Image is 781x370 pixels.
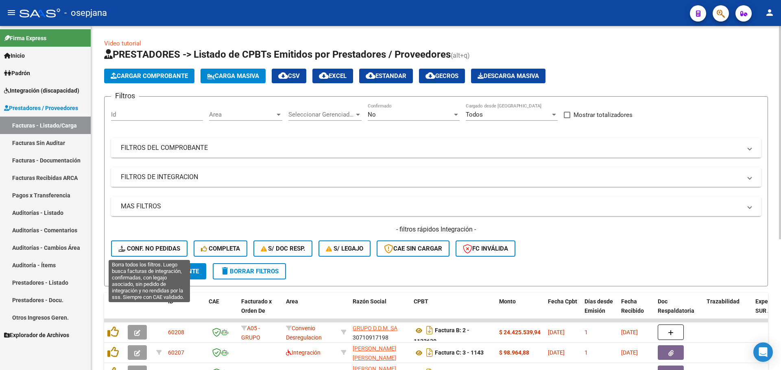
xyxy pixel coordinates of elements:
[654,293,703,329] datatable-header-cell: Doc Respaldatoria
[286,325,322,341] span: Convenio Desregulacion
[104,49,451,60] span: PRESTADORES -> Listado de CPBTs Emitidos por Prestadores / Proveedores
[286,349,321,356] span: Integración
[201,245,240,252] span: Completa
[548,349,565,356] span: [DATE]
[703,293,752,329] datatable-header-cell: Trazabilidad
[213,263,286,279] button: Borrar Filtros
[261,245,305,252] span: S/ Doc Resp.
[707,298,740,305] span: Trazabilidad
[353,325,397,331] span: GRUPO D.D.M. SA
[765,8,774,17] mat-icon: person
[359,69,413,83] button: Estandar
[286,298,298,305] span: Area
[283,293,338,329] datatable-header-cell: Area
[424,324,435,337] i: Descargar documento
[4,69,30,78] span: Padrón
[548,298,577,305] span: Fecha Cpbt
[466,111,483,118] span: Todos
[111,225,761,234] h4: - filtros rápidos Integración -
[121,143,742,152] mat-panel-title: FILTROS DEL COMPROBANTE
[545,293,581,329] datatable-header-cell: Fecha Cpbt
[574,110,633,120] span: Mostrar totalizadores
[4,331,69,340] span: Explorador de Archivos
[353,345,396,361] span: [PERSON_NAME] [PERSON_NAME]
[425,71,435,80] mat-icon: cloud_download
[585,329,588,335] span: 1
[168,349,184,356] span: 60207
[496,293,545,329] datatable-header-cell: Monto
[621,349,638,356] span: [DATE]
[425,72,458,80] span: Gecros
[288,111,354,118] span: Seleccionar Gerenciador
[471,69,545,83] app-download-masive: Descarga masiva de comprobantes (adjuntos)
[168,329,184,335] span: 60208
[326,245,363,252] span: S/ legajo
[272,69,306,83] button: CSV
[618,293,654,329] datatable-header-cell: Fecha Recibido
[319,240,371,257] button: S/ legajo
[4,51,25,60] span: Inicio
[4,34,46,43] span: Firma Express
[585,298,613,314] span: Días desde Emisión
[121,202,742,211] mat-panel-title: MAS FILTROS
[353,324,407,341] div: 30710917198
[4,104,78,113] span: Prestadores / Proveedores
[111,90,139,102] h3: Filtros
[451,52,470,59] span: (alt+q)
[278,71,288,80] mat-icon: cloud_download
[118,268,199,275] span: Buscar Comprobante
[220,268,279,275] span: Borrar Filtros
[121,173,742,182] mat-panel-title: FILTROS DE INTEGRACION
[353,298,386,305] span: Razón Social
[220,266,230,276] mat-icon: delete
[205,293,238,329] datatable-header-cell: CAE
[209,111,275,118] span: Area
[353,344,407,361] div: 23274279184
[366,71,375,80] mat-icon: cloud_download
[104,40,141,47] a: Video tutorial
[253,240,313,257] button: S/ Doc Resp.
[7,8,16,17] mat-icon: menu
[658,298,694,314] span: Doc Respaldatoria
[377,240,449,257] button: CAE SIN CARGAR
[414,327,469,345] strong: Factura B: 2 - 1122630
[414,298,428,305] span: CPBT
[366,72,406,80] span: Estandar
[104,69,194,83] button: Cargar Comprobante
[499,329,541,335] strong: $ 24.425.539,94
[456,240,515,257] button: FC Inválida
[168,298,173,305] span: ID
[478,72,539,80] span: Descarga Masiva
[111,167,761,187] mat-expansion-panel-header: FILTROS DE INTEGRACION
[753,342,773,362] div: Open Intercom Messenger
[111,138,761,158] mat-expansion-panel-header: FILTROS DEL COMPROBANTE
[118,266,128,276] mat-icon: search
[241,298,272,314] span: Facturado x Orden De
[368,111,376,118] span: No
[621,298,644,314] span: Fecha Recibido
[499,298,516,305] span: Monto
[207,72,259,80] span: Carga Masiva
[118,245,180,252] span: Conf. no pedidas
[319,72,347,80] span: EXCEL
[111,263,206,279] button: Buscar Comprobante
[312,69,353,83] button: EXCEL
[111,72,188,80] span: Cargar Comprobante
[165,293,205,329] datatable-header-cell: ID
[435,350,484,356] strong: Factura C: 3 - 1143
[111,197,761,216] mat-expansion-panel-header: MAS FILTROS
[4,86,79,95] span: Integración (discapacidad)
[209,298,219,305] span: CAE
[241,325,269,350] span: A05 - GRUPO PREMEDIC
[201,69,266,83] button: Carga Masiva
[499,349,529,356] strong: $ 98.964,88
[424,346,435,359] i: Descargar documento
[111,240,188,257] button: Conf. no pedidas
[349,293,410,329] datatable-header-cell: Razón Social
[585,349,588,356] span: 1
[410,293,496,329] datatable-header-cell: CPBT
[319,71,329,80] mat-icon: cloud_download
[471,69,545,83] button: Descarga Masiva
[384,245,442,252] span: CAE SIN CARGAR
[581,293,618,329] datatable-header-cell: Días desde Emisión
